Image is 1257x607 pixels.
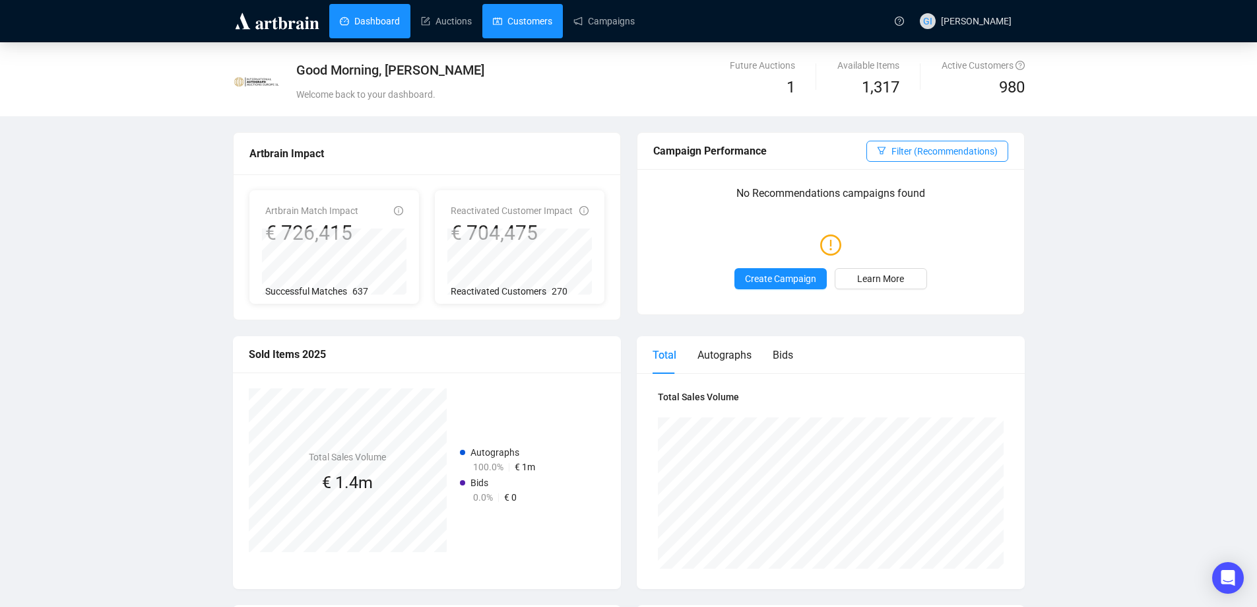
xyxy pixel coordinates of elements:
[658,390,1004,404] h4: Total Sales Volume
[653,185,1008,211] p: No Recommendations campaigns found
[451,286,546,297] span: Reactivated Customers
[515,462,535,472] span: € 1m
[866,141,1008,162] button: Filter (Recommendations)
[697,347,752,363] div: Autographs
[265,286,347,297] span: Successful Matches
[340,4,400,38] a: Dashboard
[923,14,932,28] span: GI
[451,205,573,216] span: Reactivated Customer Impact
[942,60,1025,71] span: Active Customers
[734,268,827,289] button: Create Campaign
[265,205,358,216] span: Artbrain Match Impact
[1015,61,1025,70] span: question-circle
[787,78,795,96] span: 1
[493,4,552,38] a: Customers
[891,144,998,159] span: Filter (Recommendations)
[745,271,816,286] span: Create Campaign
[352,286,368,297] span: 637
[820,229,841,260] span: exclamation-circle
[837,58,899,73] div: Available Items
[233,11,321,32] img: logo
[470,447,519,458] span: Autographs
[999,78,1025,96] span: 980
[296,87,757,102] div: Welcome back to your dashboard.
[470,478,488,488] span: Bids
[322,473,373,492] span: € 1.4m
[579,206,589,215] span: info-circle
[1212,562,1244,594] div: Open Intercom Messenger
[309,450,386,464] h4: Total Sales Volume
[552,286,567,297] span: 270
[835,268,927,289] a: Learn More
[573,4,635,38] a: Campaigns
[249,145,604,162] div: Artbrain Impact
[877,146,886,155] span: filter
[234,59,280,105] img: 622e19684f2625001dda177d.jpg
[451,221,573,246] div: € 704,475
[265,221,358,246] div: € 726,415
[653,143,866,159] div: Campaign Performance
[504,492,517,503] span: € 0
[473,462,503,472] span: 100.0%
[249,346,605,363] div: Sold Items 2025
[941,16,1012,26] span: [PERSON_NAME]
[862,75,899,100] span: 1,317
[394,206,403,215] span: info-circle
[773,347,793,363] div: Bids
[730,58,795,73] div: Future Auctions
[895,17,904,26] span: question-circle
[473,492,493,503] span: 0.0%
[653,347,676,363] div: Total
[296,61,757,79] div: Good Morning, [PERSON_NAME]
[421,4,472,38] a: Auctions
[857,271,904,286] span: Learn More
